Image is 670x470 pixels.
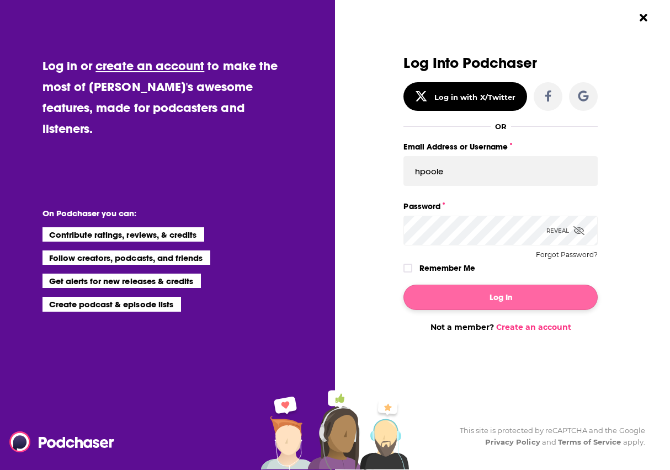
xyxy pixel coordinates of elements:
a: Create an account [496,322,571,332]
a: create an account [95,58,204,73]
label: Email Address or Username [403,140,598,154]
li: Follow creators, podcasts, and friends [42,250,211,265]
div: Not a member? [403,322,598,332]
button: Forgot Password? [536,251,598,259]
li: Get alerts for new releases & credits [42,274,201,288]
div: OR [495,122,507,131]
div: This site is protected by reCAPTCHA and the Google and apply. [451,425,645,448]
li: On Podchaser you can: [42,208,263,218]
label: Password [403,199,598,213]
a: Podchaser - Follow, Share and Rate Podcasts [9,431,107,452]
a: Privacy Policy [485,437,540,446]
li: Create podcast & episode lists [42,297,181,311]
h3: Log Into Podchaser [403,55,598,71]
label: Remember Me [419,261,475,275]
a: Terms of Service [558,437,621,446]
div: Log in with X/Twitter [434,93,515,102]
li: Contribute ratings, reviews, & credits [42,227,205,242]
input: Email Address or Username [403,156,598,186]
button: Close Button [633,7,654,28]
button: Log In [403,285,598,310]
div: Reveal [546,216,584,245]
img: Podchaser - Follow, Share and Rate Podcasts [9,431,115,452]
button: Log in with X/Twitter [403,82,527,111]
